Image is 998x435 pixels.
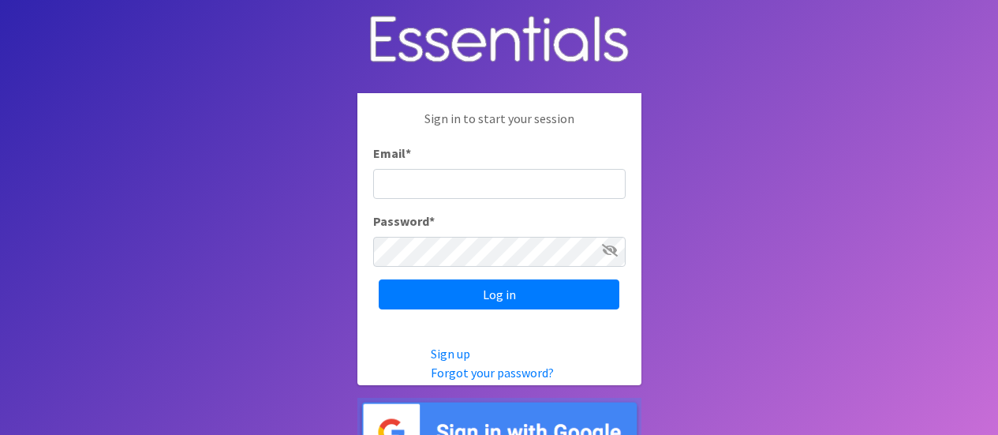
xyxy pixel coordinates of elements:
abbr: required [406,145,411,161]
a: Forgot your password? [431,365,554,381]
input: Log in [379,279,619,309]
label: Password [373,212,435,231]
a: Sign up [431,346,470,362]
label: Email [373,144,411,163]
abbr: required [429,213,435,229]
p: Sign in to start your session [373,109,626,144]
